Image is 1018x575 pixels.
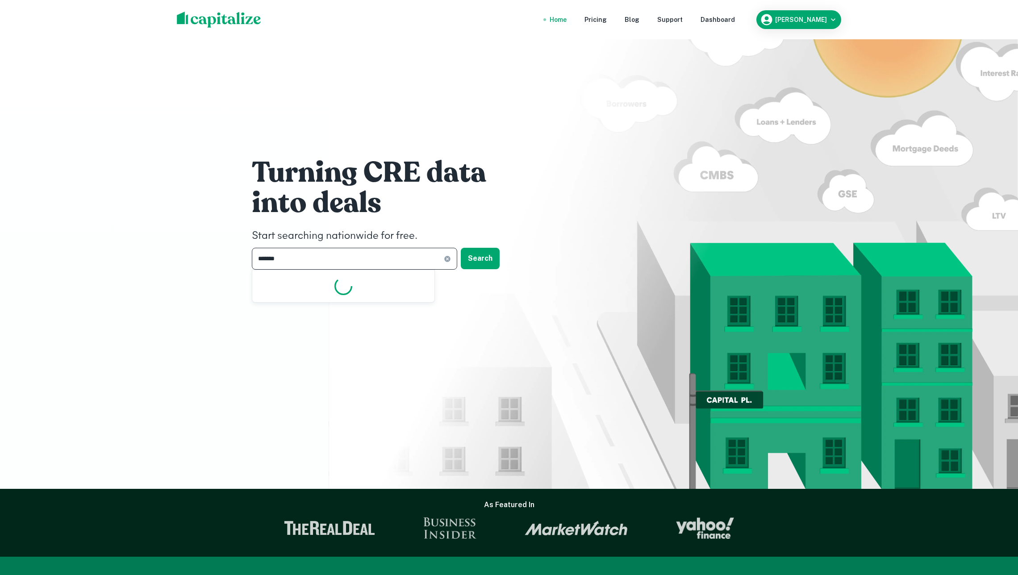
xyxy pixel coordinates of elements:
a: Blog [625,15,639,25]
img: The Real Deal [284,521,375,535]
h4: Start searching nationwide for free. [252,228,520,244]
h1: Turning CRE data [252,155,520,191]
h1: into deals [252,185,520,221]
iframe: Chat Widget [973,504,1018,546]
img: Yahoo Finance [676,517,734,539]
a: Dashboard [701,15,735,25]
h6: As Featured In [484,500,534,510]
button: [PERSON_NAME] [756,10,841,29]
img: Business Insider [423,517,477,539]
img: Market Watch [525,521,628,536]
img: capitalize-logo.png [177,12,261,28]
a: Home [550,15,567,25]
a: Support [657,15,683,25]
h6: [PERSON_NAME] [775,17,827,23]
a: Pricing [584,15,607,25]
button: Search [461,248,500,269]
